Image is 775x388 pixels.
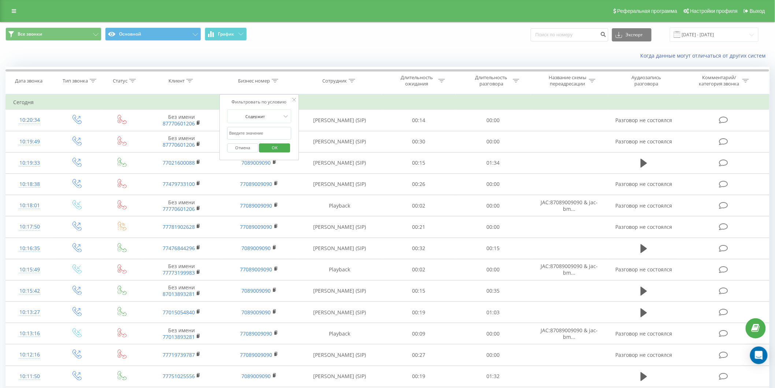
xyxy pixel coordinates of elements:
[298,216,381,238] td: [PERSON_NAME] (SIP)
[456,323,531,344] td: 00:00
[381,259,456,280] td: 00:02
[242,287,271,294] a: 7089009090
[298,131,381,152] td: [PERSON_NAME] (SIP)
[298,366,381,387] td: [PERSON_NAME] (SIP)
[641,52,770,59] a: Когда данные могут отличаться от других систем
[615,202,672,209] span: Разговор не состоялся
[617,8,677,14] span: Реферальная программа
[13,156,46,170] div: 10:19:33
[298,152,381,173] td: [PERSON_NAME] (SIP)
[615,266,672,273] span: Разговор не состоялся
[615,180,672,187] span: Разговор не состоялся
[381,238,456,259] td: 00:32
[381,366,456,387] td: 00:19
[238,78,270,84] div: Бизнес номер
[472,74,511,87] div: Длительность разговора
[456,131,531,152] td: 00:00
[240,180,272,187] a: 77089009090
[163,245,195,252] a: 77476844296
[623,74,670,87] div: Аудиозапись разговора
[242,309,271,316] a: 7089009090
[163,180,195,187] a: 77479733100
[13,113,46,127] div: 10:20:34
[750,347,768,364] div: Open Intercom Messenger
[298,259,381,280] td: Playback
[456,216,531,238] td: 00:00
[143,280,220,301] td: Без имени
[259,143,290,153] button: OK
[163,373,195,380] a: 77751025556
[456,280,531,301] td: 00:35
[397,74,437,87] div: Длительность ожидания
[13,263,46,277] div: 10:15:49
[5,28,101,41] button: Все звонки
[13,369,46,384] div: 10:11:50
[612,28,652,41] button: Экспорт
[143,110,220,131] td: Без имени
[15,78,42,84] div: Дата звонка
[163,223,195,230] a: 77781902628
[531,28,608,41] input: Поиск по номеру
[381,195,456,216] td: 00:02
[298,173,381,195] td: [PERSON_NAME] (SIP)
[456,366,531,387] td: 01:32
[298,302,381,323] td: [PERSON_NAME] (SIP)
[168,78,185,84] div: Клиент
[615,138,672,145] span: Разговор не состоялся
[541,327,598,340] span: JAC:87089009090 & jac-bm...
[456,152,531,173] td: 01:34
[381,302,456,323] td: 00:19
[456,259,531,280] td: 00:00
[163,269,195,276] a: 77773199983
[218,32,234,37] span: График
[750,8,765,14] span: Выход
[615,351,672,358] span: Разговор не состоялся
[13,284,46,298] div: 10:15:42
[298,238,381,259] td: [PERSON_NAME] (SIP)
[13,220,46,234] div: 10:17:50
[13,348,46,362] div: 10:12:16
[298,195,381,216] td: Playback
[163,333,195,340] a: 77013893281
[227,127,292,140] input: Введите значение
[381,173,456,195] td: 00:26
[143,323,220,344] td: Без имени
[381,110,456,131] td: 00:14
[456,238,531,259] td: 00:15
[227,98,292,106] div: Фильтровать по условию
[163,159,195,166] a: 77021600088
[298,323,381,344] td: Playback
[456,173,531,195] td: 00:00
[240,330,272,337] a: 77089009090
[113,78,127,84] div: Статус
[163,290,195,297] a: 87013893281
[143,259,220,280] td: Без имени
[381,344,456,366] td: 00:27
[163,205,195,212] a: 77770601206
[13,198,46,213] div: 10:18:01
[456,302,531,323] td: 01:03
[322,78,347,84] div: Сотрудник
[242,159,271,166] a: 7089009090
[6,95,770,110] td: Сегодня
[456,110,531,131] td: 00:00
[143,131,220,152] td: Без имени
[242,245,271,252] a: 7089009090
[163,120,195,127] a: 87770601206
[615,117,672,124] span: Разговор не состоялся
[13,177,46,191] div: 10:18:38
[240,202,272,209] a: 77089009090
[163,309,195,316] a: 77015054840
[242,373,271,380] a: 7089009090
[298,110,381,131] td: [PERSON_NAME] (SIP)
[18,31,42,37] span: Все звонки
[548,74,587,87] div: Название схемы переадресации
[456,195,531,216] td: 00:00
[264,142,285,153] span: OK
[541,199,598,212] span: JAC:87089009090 & jac-bm...
[240,351,272,358] a: 77089009090
[163,141,195,148] a: 87770601206
[143,195,220,216] td: Без имени
[690,8,738,14] span: Настройки профиля
[381,152,456,173] td: 00:15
